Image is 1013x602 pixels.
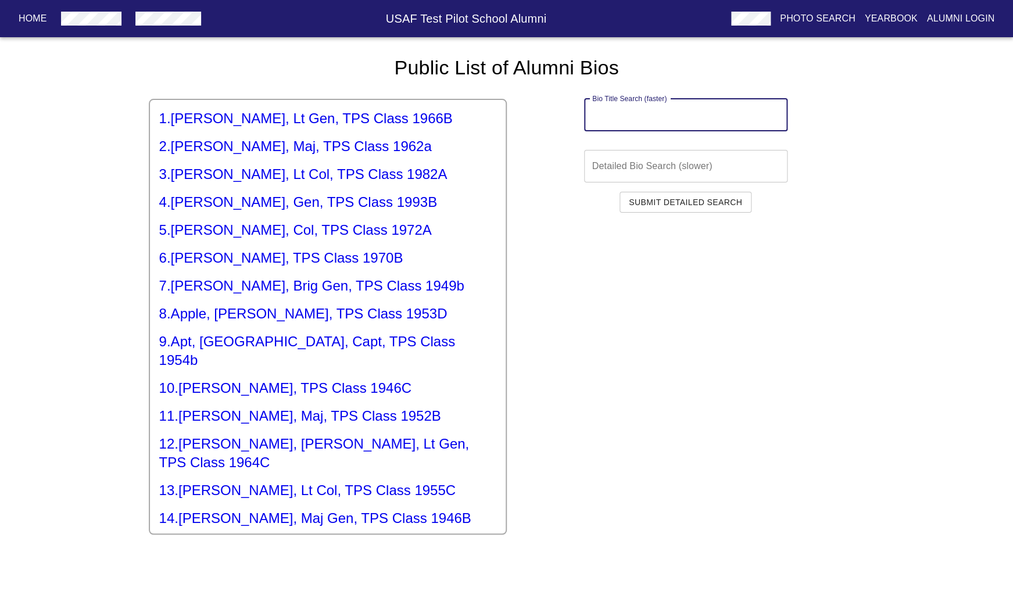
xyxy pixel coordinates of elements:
a: 13.[PERSON_NAME], Lt Col, TPS Class 1955C [159,481,496,500]
h5: 6 . [PERSON_NAME], TPS Class 1970B [159,249,496,267]
a: 12.[PERSON_NAME], [PERSON_NAME], Lt Gen, TPS Class 1964C [159,435,496,472]
a: 9.Apt, [GEOGRAPHIC_DATA], Capt, TPS Class 1954b [159,332,496,370]
h5: 9 . Apt, [GEOGRAPHIC_DATA], Capt, TPS Class 1954b [159,332,496,370]
a: 8.Apple, [PERSON_NAME], TPS Class 1953D [159,304,496,323]
h5: 8 . Apple, [PERSON_NAME], TPS Class 1953D [159,304,496,323]
a: 14.[PERSON_NAME], Maj Gen, TPS Class 1946B [159,509,496,528]
h5: 12 . [PERSON_NAME], [PERSON_NAME], Lt Gen, TPS Class 1964C [159,435,496,472]
h5: 7 . [PERSON_NAME], Brig Gen, TPS Class 1949b [159,277,496,295]
h5: 10 . [PERSON_NAME], TPS Class 1946C [159,379,496,397]
p: Yearbook [864,12,917,26]
a: 7.[PERSON_NAME], Brig Gen, TPS Class 1949b [159,277,496,295]
a: 3.[PERSON_NAME], Lt Col, TPS Class 1982A [159,165,496,184]
a: 4.[PERSON_NAME], Gen, TPS Class 1993B [159,193,496,212]
h5: 13 . [PERSON_NAME], Lt Col, TPS Class 1955C [159,481,496,500]
h4: Public List of Alumni Bios [149,56,865,80]
h5: 1 . [PERSON_NAME], Lt Gen, TPS Class 1966B [159,109,496,128]
a: 10.[PERSON_NAME], TPS Class 1946C [159,379,496,397]
button: Yearbook [860,8,922,29]
button: Submit Detailed Search [620,192,751,213]
h5: 14 . [PERSON_NAME], Maj Gen, TPS Class 1946B [159,509,496,528]
p: Home [19,12,47,26]
button: Home [14,8,52,29]
h5: 11 . [PERSON_NAME], Maj, TPS Class 1952B [159,407,496,425]
p: Photo Search [780,12,855,26]
h5: 3 . [PERSON_NAME], Lt Col, TPS Class 1982A [159,165,496,184]
h5: 4 . [PERSON_NAME], Gen, TPS Class 1993B [159,193,496,212]
span: Submit Detailed Search [629,195,742,210]
h6: USAF Test Pilot School Alumni [206,9,726,28]
h5: 2 . [PERSON_NAME], Maj, TPS Class 1962a [159,137,496,156]
h5: 5 . [PERSON_NAME], Col, TPS Class 1972A [159,221,496,239]
a: 6.[PERSON_NAME], TPS Class 1970B [159,249,496,267]
button: Photo Search [775,8,860,29]
a: 2.[PERSON_NAME], Maj, TPS Class 1962a [159,137,496,156]
p: Alumni Login [927,12,995,26]
a: 5.[PERSON_NAME], Col, TPS Class 1972A [159,221,496,239]
a: 11.[PERSON_NAME], Maj, TPS Class 1952B [159,407,496,425]
button: Alumni Login [922,8,1000,29]
a: 1.[PERSON_NAME], Lt Gen, TPS Class 1966B [159,109,496,128]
